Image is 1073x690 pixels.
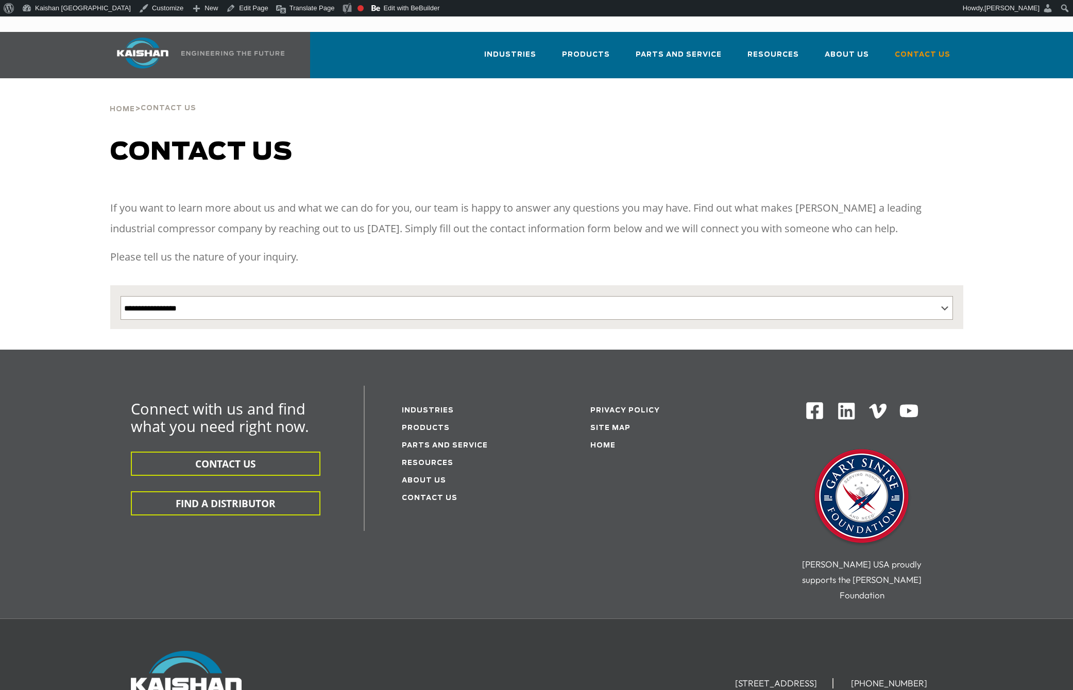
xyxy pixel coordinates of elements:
img: Engineering the future [181,51,284,56]
a: Industries [402,407,454,414]
a: Kaishan USA [104,32,286,78]
a: Industries [484,41,536,76]
span: Connect with us and find what you need right now. [131,399,309,436]
a: Privacy Policy [590,407,660,414]
span: About Us [825,49,869,61]
p: If you want to learn more about us and what we can do for you, our team is happy to answer any qu... [110,198,963,239]
a: Parts and Service [636,41,722,76]
span: Contact Us [141,105,196,112]
li: [STREET_ADDRESS] [720,678,833,688]
span: Home [110,106,135,113]
a: Contact Us [895,41,950,76]
a: Products [562,41,610,76]
a: Home [590,442,616,449]
img: Facebook [805,401,824,420]
img: Vimeo [869,404,887,419]
span: Contact Us [895,49,950,61]
a: Site Map [590,425,631,432]
button: CONTACT US [131,452,320,476]
a: Resources [747,41,799,76]
div: Focus keyphrase not set [357,5,364,11]
span: Contact us [110,140,293,165]
a: Contact Us [402,495,457,502]
a: Products [402,425,450,432]
span: Industries [484,49,536,61]
img: Youtube [899,401,919,421]
img: Linkedin [837,401,857,421]
a: About Us [402,477,446,484]
a: Home [110,104,135,113]
img: Gary Sinise Foundation [810,446,913,549]
img: kaishan logo [104,38,181,68]
span: [PERSON_NAME] USA proudly supports the [PERSON_NAME] Foundation [802,559,922,600]
span: Parts and Service [636,49,722,61]
span: Resources [747,49,799,61]
a: Resources [402,460,453,467]
p: Please tell us the nature of your inquiry. [110,247,963,267]
a: Parts and service [402,442,488,449]
a: About Us [825,41,869,76]
span: Products [562,49,610,61]
div: > [110,78,196,117]
span: [PERSON_NAME] [984,4,1040,12]
button: FIND A DISTRIBUTOR [131,491,320,515]
li: [PHONE_NUMBER] [836,678,943,688]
